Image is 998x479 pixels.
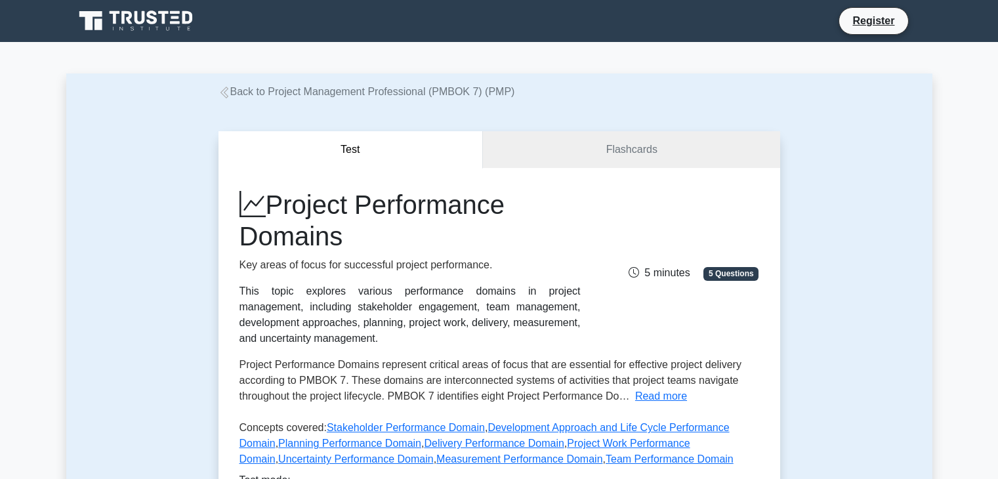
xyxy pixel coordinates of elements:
[239,257,581,273] p: Key areas of focus for successful project performance.
[218,86,515,97] a: Back to Project Management Professional (PMBOK 7) (PMP)
[629,267,690,278] span: 5 minutes
[278,438,421,449] a: Planning Performance Domain
[239,283,581,346] div: This topic explores various performance domains in project management, including stakeholder enga...
[635,388,687,404] button: Read more
[239,189,581,252] h1: Project Performance Domains
[436,453,602,465] a: Measurement Performance Domain
[327,422,485,433] a: Stakeholder Performance Domain
[239,420,759,472] p: Concepts covered: , , , , , , ,
[239,438,690,465] a: Project Work Performance Domain
[703,267,759,280] span: 5 Questions
[239,422,730,449] a: Development Approach and Life Cycle Performance Domain
[606,453,734,465] a: Team Performance Domain
[218,131,484,169] button: Test
[844,12,902,29] a: Register
[239,359,741,402] span: Project Performance Domains represent critical areas of focus that are essential for effective pr...
[424,438,564,449] a: Delivery Performance Domain
[278,453,434,465] a: Uncertainty Performance Domain
[483,131,780,169] a: Flashcards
